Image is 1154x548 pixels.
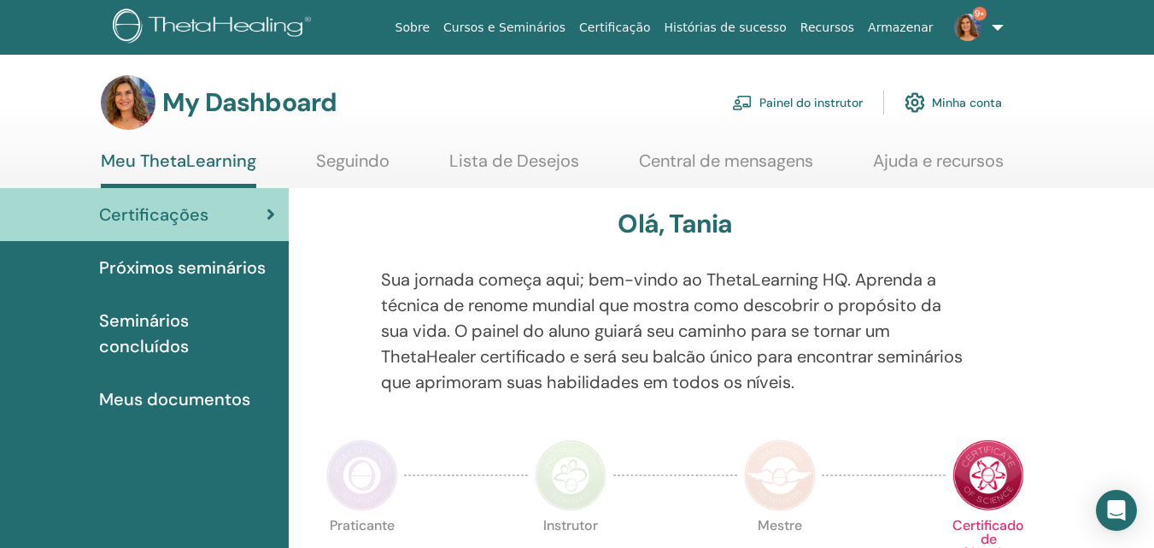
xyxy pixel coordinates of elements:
[794,12,861,44] a: Recursos
[905,88,925,117] img: cog.svg
[732,95,753,110] img: chalkboard-teacher.svg
[744,439,816,511] img: Master
[381,267,969,395] p: Sua jornada começa aqui; bem-vindo ao ThetaLearning HQ. Aprenda a técnica de renome mundial que m...
[572,12,657,44] a: Certificação
[535,439,606,511] img: Instructor
[618,209,732,239] h3: Olá, Tania
[861,12,940,44] a: Armazenar
[436,12,572,44] a: Cursos e Seminários
[732,84,863,121] a: Painel do instrutor
[389,12,436,44] a: Sobre
[639,150,813,184] a: Central de mensagens
[873,150,1004,184] a: Ajuda e recursos
[1096,490,1137,531] div: Open Intercom Messenger
[973,7,987,21] span: 9+
[99,202,208,227] span: Certificações
[905,84,1002,121] a: Minha conta
[101,75,155,130] img: default.jpg
[99,255,266,280] span: Próximos seminários
[99,308,275,359] span: Seminários concluídos
[101,150,256,188] a: Meu ThetaLearning
[449,150,579,184] a: Lista de Desejos
[658,12,794,44] a: Histórias de sucesso
[162,87,337,118] h3: My Dashboard
[952,439,1024,511] img: Certificate of Science
[99,386,250,412] span: Meus documentos
[326,439,398,511] img: Practitioner
[113,9,317,47] img: logo.png
[954,14,981,41] img: default.jpg
[316,150,390,184] a: Seguindo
